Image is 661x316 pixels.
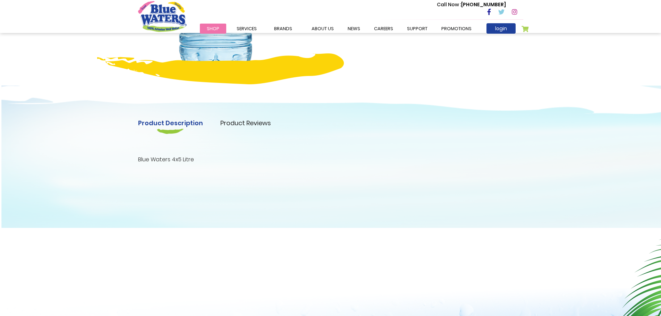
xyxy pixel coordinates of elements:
[237,25,257,32] span: Services
[207,25,219,32] span: Shop
[138,155,523,164] p: Blue Waters 4x5 Litre
[138,1,187,32] a: store logo
[486,23,516,34] a: login
[400,24,434,34] a: support
[138,118,203,128] a: Product Description
[220,118,271,128] a: Product Reviews
[341,24,367,34] a: News
[305,24,341,34] a: about us
[437,1,506,8] p: [PHONE_NUMBER]
[437,1,461,8] span: Call Now :
[434,24,478,34] a: Promotions
[274,25,292,32] span: Brands
[367,24,400,34] a: careers
[97,53,344,84] img: yellow-design.png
